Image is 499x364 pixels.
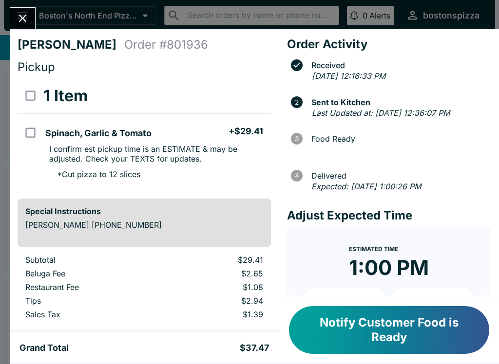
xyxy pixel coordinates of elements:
[312,71,385,81] em: [DATE] 12:16:33 PM
[287,208,491,223] h4: Adjust Expected Time
[289,306,489,354] button: Notify Customer Food is Ready
[170,255,263,265] p: $29.41
[303,288,387,312] button: + 10
[307,134,491,143] span: Food Ready
[43,86,88,106] h3: 1 Item
[295,135,299,143] text: 3
[307,171,491,180] span: Delivered
[312,108,450,118] em: Last Updated at: [DATE] 12:36:07 PM
[18,37,124,52] h4: [PERSON_NAME]
[240,342,269,354] h5: $37.47
[25,282,154,292] p: Restaurant Fee
[25,296,154,306] p: Tips
[25,255,154,265] p: Subtotal
[349,245,398,253] span: Estimated Time
[49,144,263,164] p: I confirm est pickup time is an ESTIMATE & may be adjusted. Check your TEXTS for updates.
[18,255,271,323] table: orders table
[25,269,154,278] p: Beluga Fee
[25,309,154,319] p: Sales Tax
[25,206,263,216] h6: Special Instructions
[124,37,208,52] h4: Order # 801936
[49,169,140,179] p: * Cut pizza to 12 slices
[391,288,476,312] button: + 20
[229,126,263,137] h5: + $29.41
[311,182,421,191] em: Expected: [DATE] 1:00:26 PM
[170,309,263,319] p: $1.39
[307,61,491,70] span: Received
[18,78,271,191] table: orders table
[45,127,152,139] h5: Spinach, Garlic & Tomato
[170,282,263,292] p: $1.08
[294,172,299,180] text: 4
[25,220,263,230] p: [PERSON_NAME] [PHONE_NUMBER]
[10,8,35,29] button: Close
[307,98,491,107] span: Sent to Kitchen
[18,60,55,74] span: Pickup
[170,296,263,306] p: $2.94
[349,255,429,280] time: 1:00 PM
[295,98,299,106] text: 2
[19,342,69,354] h5: Grand Total
[287,37,491,52] h4: Order Activity
[170,269,263,278] p: $2.65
